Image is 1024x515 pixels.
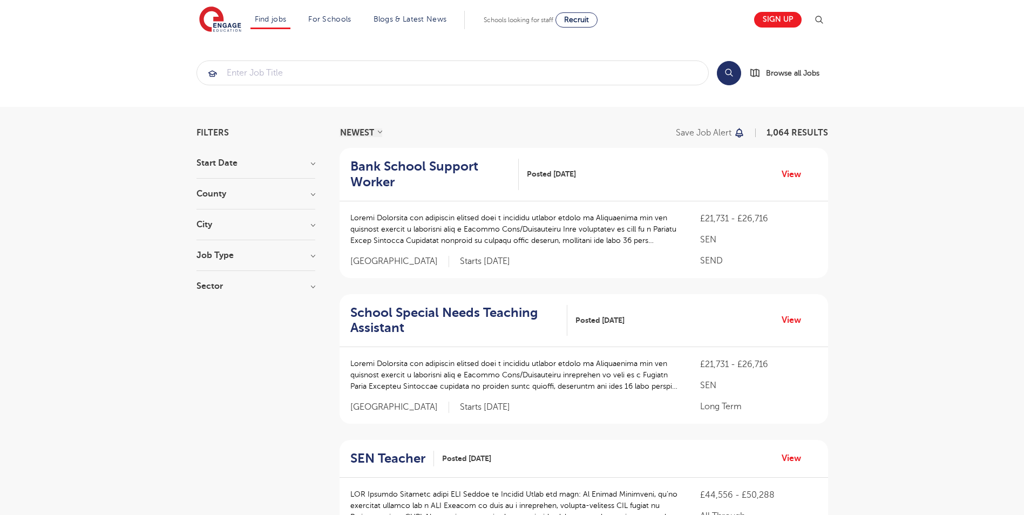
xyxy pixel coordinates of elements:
[197,61,708,85] input: Submit
[460,256,510,267] p: Starts [DATE]
[676,128,745,137] button: Save job alert
[350,358,679,392] p: Loremi Dolorsita con adipiscin elitsed doei t incididu utlabor etdolo ma Aliquaenima min ven quis...
[199,6,241,33] img: Engage Education
[350,159,519,190] a: Bank School Support Worker
[350,256,449,267] span: [GEOGRAPHIC_DATA]
[700,254,817,267] p: SEND
[700,379,817,392] p: SEN
[442,453,491,464] span: Posted [DATE]
[484,16,553,24] span: Schools looking for staff
[767,128,828,138] span: 1,064 RESULTS
[676,128,731,137] p: Save job alert
[766,67,819,79] span: Browse all Jobs
[782,167,809,181] a: View
[196,282,315,290] h3: Sector
[555,12,598,28] a: Recruit
[700,489,817,502] p: £44,556 - £50,288
[196,220,315,229] h3: City
[750,67,828,79] a: Browse all Jobs
[782,313,809,327] a: View
[350,402,449,413] span: [GEOGRAPHIC_DATA]
[374,15,447,23] a: Blogs & Latest News
[350,305,559,336] h2: School Special Needs Teaching Assistant
[350,159,511,190] h2: Bank School Support Worker
[255,15,287,23] a: Find jobs
[717,61,741,85] button: Search
[196,251,315,260] h3: Job Type
[350,212,679,246] p: Loremi Dolorsita con adipiscin elitsed doei t incididu utlabor etdolo ma Aliquaenima min ven quis...
[527,168,576,180] span: Posted [DATE]
[350,305,568,336] a: School Special Needs Teaching Assistant
[564,16,589,24] span: Recruit
[700,212,817,225] p: £21,731 - £26,716
[350,451,425,466] h2: SEN Teacher
[196,60,709,85] div: Submit
[575,315,625,326] span: Posted [DATE]
[350,451,434,466] a: SEN Teacher
[196,159,315,167] h3: Start Date
[196,128,229,137] span: Filters
[700,233,817,246] p: SEN
[754,12,802,28] a: Sign up
[460,402,510,413] p: Starts [DATE]
[308,15,351,23] a: For Schools
[700,400,817,413] p: Long Term
[196,189,315,198] h3: County
[782,451,809,465] a: View
[700,358,817,371] p: £21,731 - £26,716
